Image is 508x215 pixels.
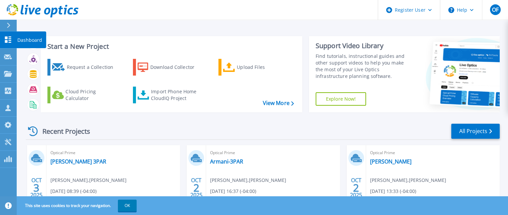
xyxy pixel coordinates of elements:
[18,200,137,212] span: This site uses cookies to track your navigation.
[451,124,500,139] a: All Projects
[210,149,336,156] span: Optical Prime
[17,31,42,49] p: Dashboard
[50,188,97,195] span: [DATE] 08:39 (-04:00)
[133,59,207,76] a: Download Collector
[353,185,359,191] span: 2
[30,176,43,200] div: OCT 2025
[370,188,416,195] span: [DATE] 13:33 (-04:00)
[26,123,99,139] div: Recent Projects
[118,200,137,212] button: OK
[210,158,243,165] a: Armani-3PAR
[150,61,204,74] div: Download Collector
[66,61,120,74] div: Request a Collection
[65,88,119,102] div: Cloud Pricing Calculator
[193,185,199,191] span: 2
[50,149,176,156] span: Optical Prime
[492,7,498,12] span: OF
[350,176,362,200] div: OCT 2025
[210,177,286,184] span: [PERSON_NAME] , [PERSON_NAME]
[316,53,411,80] div: Find tutorials, instructional guides and other support videos to help you make the most of your L...
[370,177,446,184] span: [PERSON_NAME] , [PERSON_NAME]
[47,87,122,103] a: Cloud Pricing Calculator
[47,43,294,50] h3: Start a New Project
[47,59,122,76] a: Request a Collection
[263,100,294,106] a: View More
[370,158,411,165] a: [PERSON_NAME]
[151,88,203,102] div: Import Phone Home CloudIQ Project
[210,188,256,195] span: [DATE] 16:37 (-04:00)
[218,59,293,76] a: Upload Files
[50,158,106,165] a: [PERSON_NAME] 3PAR
[237,61,290,74] div: Upload Files
[316,92,366,106] a: Explore Now!
[190,176,203,200] div: OCT 2025
[50,177,127,184] span: [PERSON_NAME] , [PERSON_NAME]
[370,149,496,156] span: Optical Prime
[316,41,411,50] div: Support Video Library
[33,185,39,191] span: 3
